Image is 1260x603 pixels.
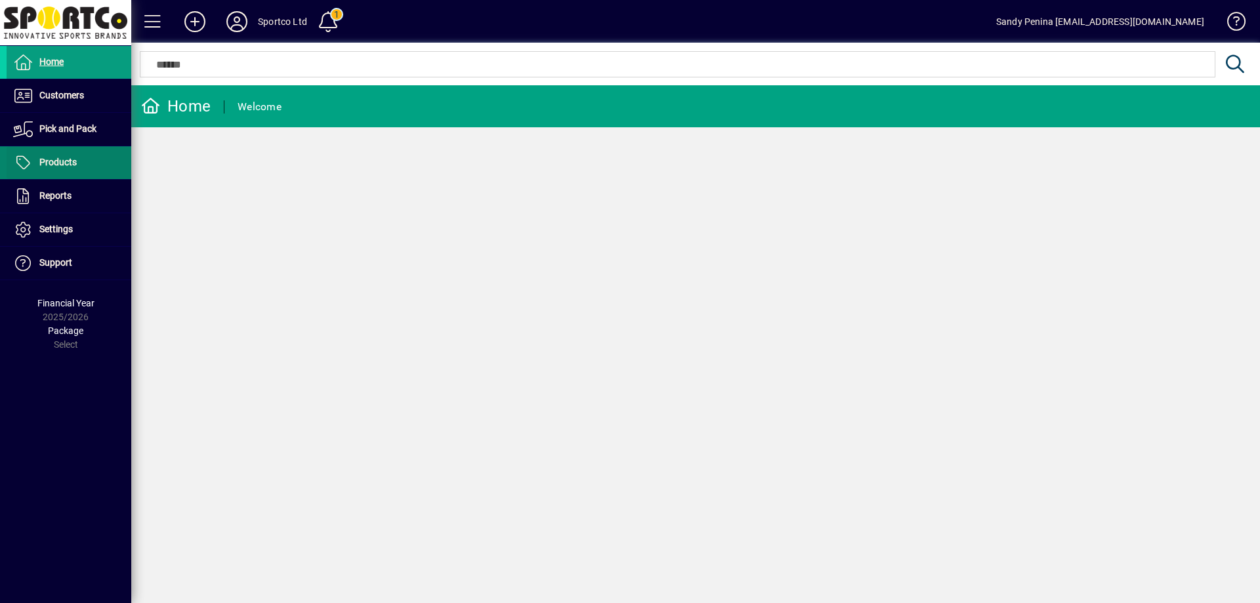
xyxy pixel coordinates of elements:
span: Support [39,257,72,268]
a: Reports [7,180,131,213]
span: Reports [39,190,72,201]
a: Settings [7,213,131,246]
a: Knowledge Base [1217,3,1244,45]
a: Pick and Pack [7,113,131,146]
div: Home [141,96,211,117]
span: Products [39,157,77,167]
div: Sportco Ltd [258,11,307,32]
button: Add [174,10,216,33]
div: Welcome [238,96,282,117]
span: Home [39,56,64,67]
button: Profile [216,10,258,33]
div: Sandy Penina [EMAIL_ADDRESS][DOMAIN_NAME] [996,11,1204,32]
span: Settings [39,224,73,234]
a: Products [7,146,131,179]
span: Pick and Pack [39,123,96,134]
span: Financial Year [37,298,94,308]
span: Package [48,325,83,336]
a: Support [7,247,131,280]
span: Customers [39,90,84,100]
a: Customers [7,79,131,112]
